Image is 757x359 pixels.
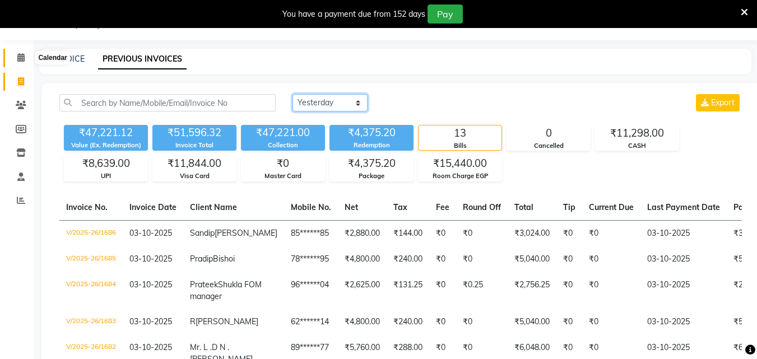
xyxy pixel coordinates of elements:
[241,141,325,150] div: Collection
[242,171,324,181] div: Master Card
[429,220,456,246] td: ₹0
[129,254,172,264] span: 03-10-2025
[456,272,508,309] td: ₹0.25
[456,246,508,272] td: ₹0
[64,125,148,141] div: ₹47,221.12
[456,309,508,335] td: ₹0
[241,125,325,141] div: ₹47,221.00
[330,156,413,171] div: ₹4,375.20
[190,254,213,264] span: Pradip
[153,156,236,171] div: ₹11,844.00
[507,141,590,151] div: Cancelled
[387,272,429,309] td: ₹131.25
[387,309,429,335] td: ₹240.00
[35,51,69,64] div: Calendar
[129,279,172,290] span: 03-10-2025
[582,246,640,272] td: ₹0
[387,220,429,246] td: ₹144.00
[429,272,456,309] td: ₹0
[556,272,582,309] td: ₹0
[640,272,727,309] td: 03-10-2025
[64,171,147,181] div: UPI
[508,246,556,272] td: ₹5,040.00
[152,125,236,141] div: ₹51,596.32
[190,279,218,290] span: Prateek
[64,141,148,150] div: Value (Ex. Redemption)
[213,254,235,264] span: Bishoi
[190,228,215,238] span: Sandip
[152,141,236,150] div: Invoice Total
[640,309,727,335] td: 03-10-2025
[129,202,177,212] span: Invoice Date
[59,246,123,272] td: V/2025-26/1685
[508,309,556,335] td: ₹5,040.00
[338,246,387,272] td: ₹4,800.00
[456,220,508,246] td: ₹0
[129,316,172,327] span: 03-10-2025
[66,202,108,212] span: Invoice No.
[507,125,590,141] div: 0
[190,279,262,301] span: Shukla FOM manager
[387,246,429,272] td: ₹240.00
[419,125,501,141] div: 13
[338,220,387,246] td: ₹2,880.00
[196,316,258,327] span: [PERSON_NAME]
[508,220,556,246] td: ₹3,024.00
[596,141,679,151] div: CASH
[242,156,324,171] div: ₹0
[329,125,414,141] div: ₹4,375.20
[393,202,407,212] span: Tax
[428,4,463,24] button: Pay
[98,49,187,69] a: PREVIOUS INVOICES
[696,94,740,111] button: Export
[153,171,236,181] div: Visa Card
[556,246,582,272] td: ₹0
[59,220,123,246] td: V/2025-26/1686
[59,272,123,309] td: V/2025-26/1684
[582,220,640,246] td: ₹0
[711,97,735,108] span: Export
[330,171,413,181] div: Package
[329,141,414,150] div: Redemption
[64,156,147,171] div: ₹8,639.00
[215,228,277,238] span: [PERSON_NAME]
[419,141,501,151] div: Bills
[640,220,727,246] td: 03-10-2025
[647,202,720,212] span: Last Payment Date
[582,272,640,309] td: ₹0
[429,309,456,335] td: ₹0
[589,202,634,212] span: Current Due
[291,202,331,212] span: Mobile No.
[429,246,456,272] td: ₹0
[436,202,449,212] span: Fee
[59,309,123,335] td: V/2025-26/1683
[640,246,727,272] td: 03-10-2025
[419,156,501,171] div: ₹15,440.00
[190,202,237,212] span: Client Name
[129,228,172,238] span: 03-10-2025
[582,309,640,335] td: ₹0
[556,309,582,335] td: ₹0
[345,202,358,212] span: Net
[514,202,533,212] span: Total
[338,272,387,309] td: ₹2,625.00
[508,272,556,309] td: ₹2,756.25
[190,316,196,327] span: R
[419,171,501,181] div: Room Charge EGP
[129,342,172,352] span: 03-10-2025
[556,220,582,246] td: ₹0
[563,202,575,212] span: Tip
[59,94,276,111] input: Search by Name/Mobile/Email/Invoice No
[338,309,387,335] td: ₹4,800.00
[463,202,501,212] span: Round Off
[596,125,679,141] div: ₹11,298.00
[282,8,425,20] div: You have a payment due from 152 days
